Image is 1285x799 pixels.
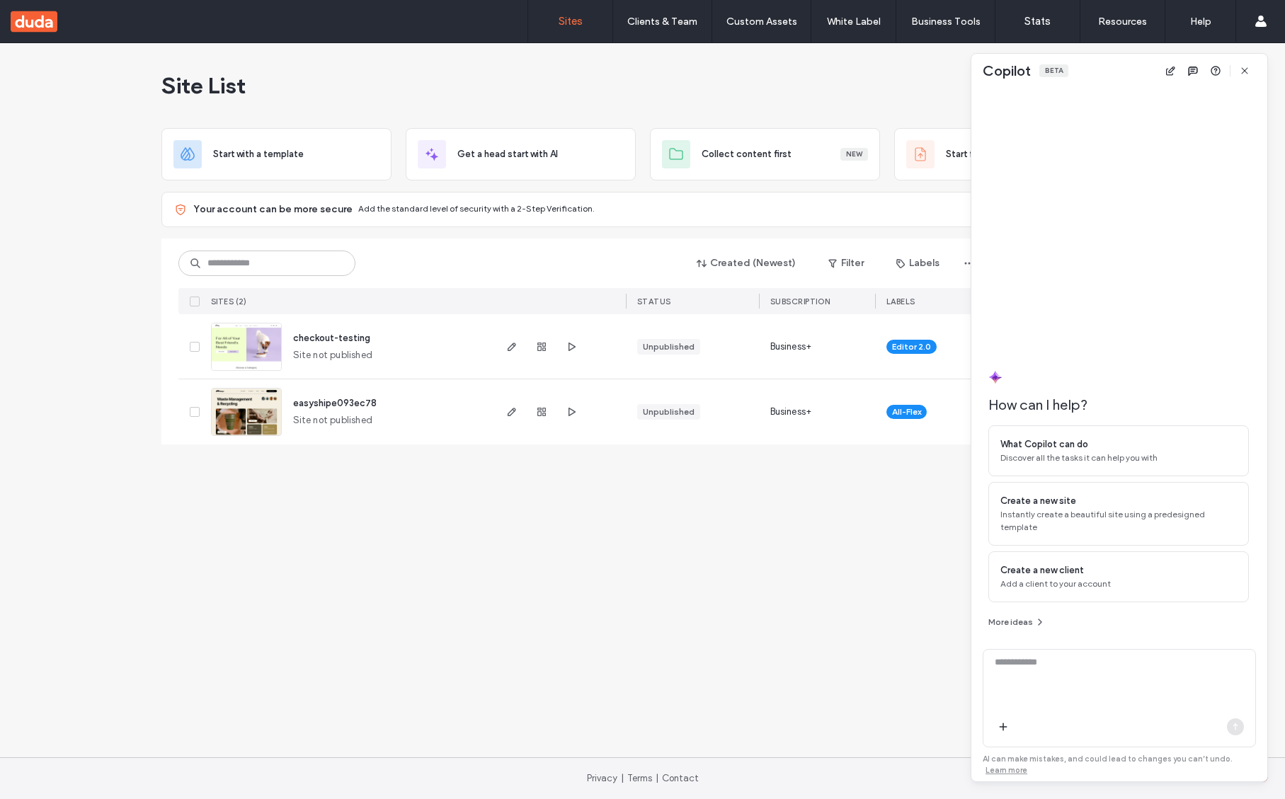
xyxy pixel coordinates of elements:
[293,348,373,362] span: Site not published
[650,128,880,180] div: Collect content firstNew
[559,15,583,28] label: Sites
[892,340,931,353] span: Editor 2.0
[986,764,1027,776] a: Learn more
[988,482,1249,546] div: Create a new siteInstantly create a beautiful site using a predesigned template
[983,754,1233,775] span: AI can make mistakes, and could lead to changes you can’t undo.
[685,252,809,275] button: Created (Newest)
[1098,16,1147,28] label: Resources
[840,148,868,161] div: New
[702,147,792,161] span: Collect content first
[983,62,1031,80] span: Copilot
[211,297,247,306] span: SITES (2)
[621,773,624,783] span: |
[892,406,921,418] span: All-Flex
[627,773,652,783] a: Terms
[1190,16,1211,28] label: Help
[988,614,1046,631] button: More ideas
[1024,15,1051,28] label: Stats
[827,16,881,28] label: White Label
[1000,494,1076,508] span: Create a new site
[946,147,1005,161] span: Start from file
[988,551,1249,602] div: Create a new clientAdd a client to your account
[770,340,812,354] span: Business+
[406,128,636,180] div: Get a head start with AI
[656,773,658,783] span: |
[161,128,392,180] div: Start with a template
[457,147,558,161] span: Get a head start with AI
[770,297,830,306] span: SUBSCRIPTION
[1000,577,1237,590] span: Add a client to your account
[213,147,304,161] span: Start with a template
[911,16,981,28] label: Business Tools
[726,16,797,28] label: Custom Assets
[1000,452,1237,464] span: Discover all the tasks it can help you with
[293,413,373,427] span: Site not published
[988,425,1249,476] div: What Copilot can doDiscover all the tasks it can help you with
[1039,64,1068,77] div: Beta
[358,203,595,214] span: Add the standard level of security with a 2-Step Verification.
[587,773,617,783] a: Privacy
[662,773,699,783] a: Contact
[293,333,370,343] a: checkout-testing
[1000,437,1088,452] span: What Copilot can do
[988,396,1249,414] span: How can I help?
[886,297,915,306] span: LABELS
[293,398,377,408] a: easyshipe093ec78
[161,71,246,100] span: Site List
[637,297,671,306] span: STATUS
[627,16,697,28] label: Clients & Team
[643,340,695,353] div: Unpublished
[814,252,878,275] button: Filter
[894,128,1124,180] div: Start from fileBeta
[193,202,353,217] span: Your account can be more secure
[1000,563,1084,577] span: Create a new client
[643,406,695,418] div: Unpublished
[1000,508,1237,534] span: Instantly create a beautiful site using a predesigned template
[770,405,812,419] span: Business+
[884,252,952,275] button: Labels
